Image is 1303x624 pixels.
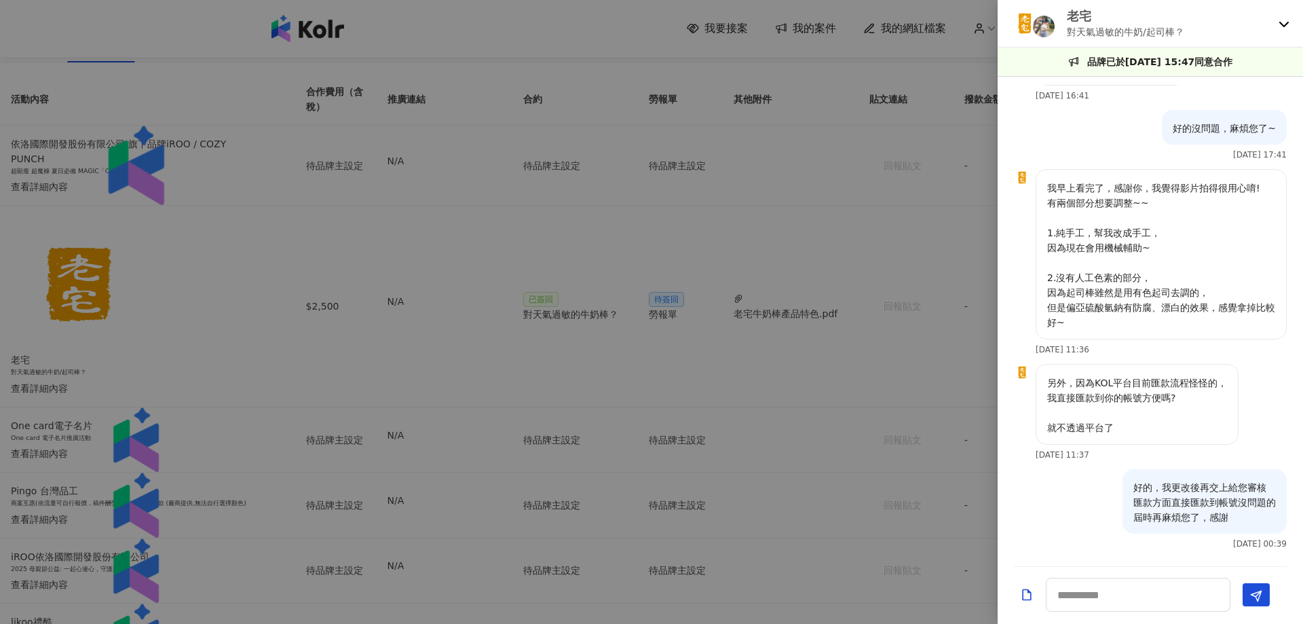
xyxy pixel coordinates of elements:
[1173,121,1276,136] p: 好的沒問題，麻煩您了~
[1014,364,1030,380] img: KOL Avatar
[1036,345,1089,354] p: [DATE] 11:36
[1036,450,1089,460] p: [DATE] 11:37
[1233,539,1287,549] p: [DATE] 00:39
[1033,16,1055,37] img: KOL Avatar
[1020,583,1034,607] button: Add a file
[1047,181,1275,330] p: 我早上看完了，感謝你，我覺得影片拍得很用心唷! 有兩個部分想要調整~~ 1.純手工，幫我改成手工， 因為現在會用機械輔助~ 2.沒有人工色素的部分， 因為起司棒雖然是用有色起司去調的， 但是偏亞...
[1087,54,1233,69] p: 品牌已於[DATE] 15:47同意合作
[1014,169,1030,185] img: KOL Avatar
[1067,7,1184,24] p: 老宅
[1067,24,1184,39] p: 對天氣過敏的牛奶/起司棒？
[1036,91,1089,100] p: [DATE] 16:41
[1133,480,1276,525] p: 好的，我更改後再交上給您審核 匯款方面直接匯款到帳號沒問題的 屆時再麻煩您了，感謝
[1011,10,1038,37] img: KOL Avatar
[1233,150,1287,160] p: [DATE] 17:41
[1047,375,1227,435] p: 另外，因為KOL平台目前匯款流程怪怪的， 我直接匯款到你的帳號方便嗎? 就不透過平台了
[1243,583,1270,606] button: Send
